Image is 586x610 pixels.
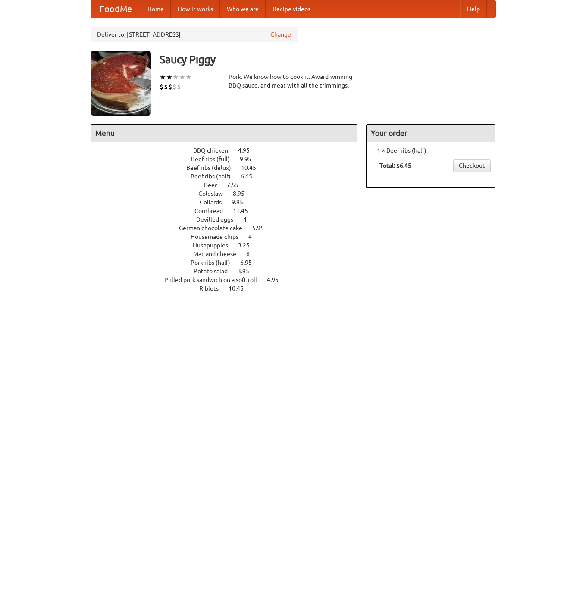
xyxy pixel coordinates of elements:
[233,207,257,214] span: 11.45
[160,72,166,82] li: ★
[238,242,258,249] span: 3.25
[193,147,266,154] a: BBQ chicken 4.95
[199,285,227,292] span: Riblets
[246,250,258,257] span: 6
[186,164,240,171] span: Beef ribs (delux)
[194,207,232,214] span: Cornbread
[252,225,273,231] span: 5.95
[196,216,263,223] a: Devilled eggs 4
[367,125,495,142] h4: Your order
[91,125,357,142] h4: Menu
[240,156,260,163] span: 9.95
[186,164,272,171] a: Beef ribs (delux) 10.45
[179,225,280,231] a: German chocolate cake 5.95
[168,82,172,91] li: $
[198,190,260,197] a: Coleslaw 8.95
[191,173,268,180] a: Beef ribs (half) 6.45
[191,259,268,266] a: Pork ribs (half) 6.95
[191,173,239,180] span: Beef ribs (half)
[164,276,295,283] a: Pulled pork sandwich on a soft roll 4.95
[196,216,242,223] span: Devilled eggs
[179,225,251,231] span: German chocolate cake
[171,0,220,18] a: How it works
[166,72,172,82] li: ★
[191,233,247,240] span: Housemade chips
[241,164,265,171] span: 10.45
[229,72,358,90] div: Pork. We know how to cook it. Award-winning BBQ sauce, and meat with all the trimmings.
[194,268,265,275] a: Potato salad 3.95
[248,233,260,240] span: 4
[193,250,266,257] a: Mac and cheese 6
[379,162,411,169] b: Total: $6.45
[238,147,258,154] span: 4.95
[164,276,266,283] span: Pulled pork sandwich on a soft roll
[267,276,287,283] span: 4.95
[453,159,491,172] a: Checkout
[194,207,264,214] a: Cornbread 11.45
[193,250,245,257] span: Mac and cheese
[200,199,259,206] a: Collards 9.95
[185,72,192,82] li: ★
[204,181,226,188] span: Beer
[240,259,260,266] span: 6.95
[233,190,253,197] span: 8.95
[227,181,247,188] span: 7.55
[204,181,254,188] a: Beer 7.55
[460,0,487,18] a: Help
[191,156,267,163] a: Beef ribs (full) 9.95
[177,82,181,91] li: $
[91,0,141,18] a: FoodMe
[172,72,179,82] li: ★
[193,242,266,249] a: Hushpuppies 3.25
[194,268,236,275] span: Potato salad
[232,199,252,206] span: 9.95
[160,51,496,68] h3: Saucy Piggy
[191,233,268,240] a: Housemade chips 4
[172,82,177,91] li: $
[220,0,266,18] a: Who we are
[193,242,237,249] span: Hushpuppies
[266,0,317,18] a: Recipe videos
[241,173,261,180] span: 6.45
[270,30,291,39] a: Change
[91,51,151,116] img: angular.jpg
[198,190,232,197] span: Coleslaw
[243,216,255,223] span: 4
[164,82,168,91] li: $
[229,285,252,292] span: 10.45
[179,72,185,82] li: ★
[191,259,239,266] span: Pork ribs (half)
[238,268,258,275] span: 3.95
[191,156,238,163] span: Beef ribs (full)
[141,0,171,18] a: Home
[193,147,237,154] span: BBQ chicken
[160,82,164,91] li: $
[199,285,260,292] a: Riblets 10.45
[200,199,230,206] span: Collards
[91,27,298,42] div: Deliver to: [STREET_ADDRESS]
[371,146,491,155] li: 1 × Beef ribs (half)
